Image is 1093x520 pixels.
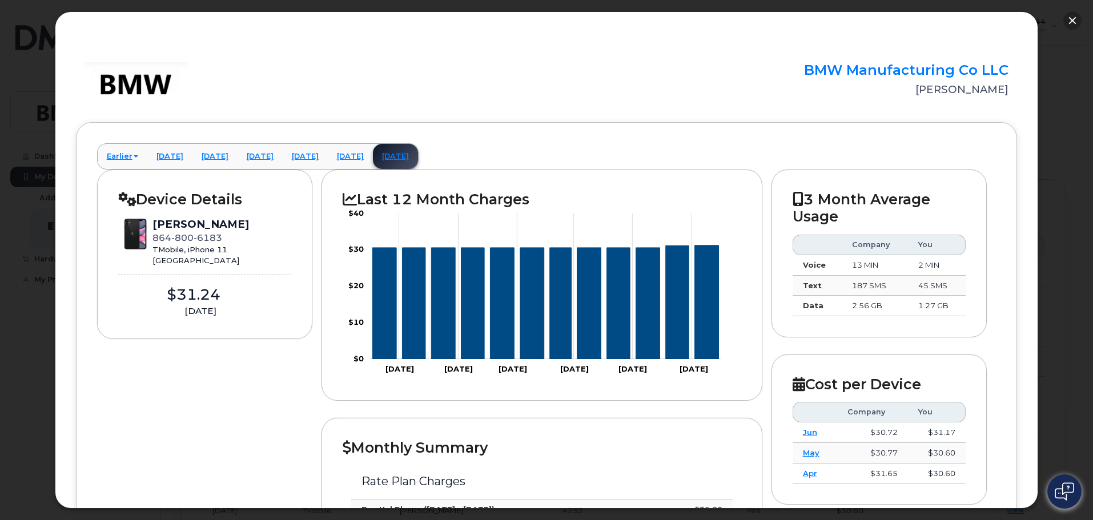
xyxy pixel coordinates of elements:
td: 13 MIN [842,255,908,276]
span: 864 [152,232,222,243]
a: Jun [803,428,817,437]
td: 2 MIN [908,255,966,276]
tspan: $30 [348,245,364,254]
td: 187 SMS [842,276,908,296]
td: $30.77 [837,443,907,463]
g: Series [372,245,719,359]
td: 2.56 GB [842,296,908,316]
h3: Rate Plan Charges [361,475,722,487]
tspan: [DATE] [561,364,589,373]
tspan: [DATE] [619,364,648,373]
h2: Monthly Summary [343,439,741,456]
h2: Cost per Device [793,376,966,393]
strong: Text [803,281,822,290]
g: Chart [348,208,722,373]
th: You [908,402,966,422]
strong: $25.00 [694,505,722,514]
a: May [803,448,819,457]
strong: Data [803,301,823,310]
td: $31.17 [908,422,966,443]
a: Apr [803,469,817,478]
td: $31.65 [837,463,907,484]
img: Open chat [1055,482,1074,501]
td: 1.27 GB [908,296,966,316]
td: 45 SMS [908,276,966,296]
tspan: [DATE] [499,364,527,373]
td: $30.60 [908,463,966,484]
tspan: $10 [348,317,364,326]
tspan: [DATE] [680,364,708,373]
tspan: [DATE] [444,364,473,373]
td: $30.60 [908,443,966,463]
td: $30.72 [837,422,907,443]
div: $31.24 [118,284,269,305]
div: TMobile, iPhone 11 [GEOGRAPHIC_DATA] [152,244,249,265]
th: Company [842,235,908,255]
th: Company [837,402,907,422]
tspan: [DATE] [386,364,415,373]
tspan: $0 [353,354,364,363]
strong: Voice [803,260,826,269]
div: [DATE] [118,305,283,317]
tspan: $20 [348,281,364,291]
strong: Bus Unl Phone ([DATE] - [DATE]) [361,505,495,514]
span: 6183 [194,232,222,243]
th: You [908,235,966,255]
